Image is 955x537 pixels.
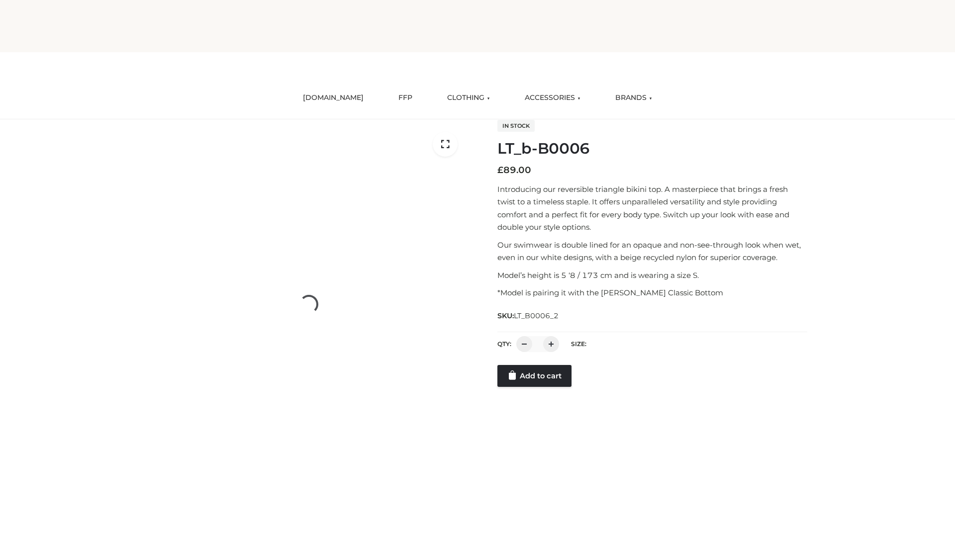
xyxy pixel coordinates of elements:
p: *Model is pairing it with the [PERSON_NAME] Classic Bottom [497,286,807,299]
span: SKU: [497,310,560,322]
p: Introducing our reversible triangle bikini top. A masterpiece that brings a fresh twist to a time... [497,183,807,234]
h1: LT_b-B0006 [497,140,807,158]
p: Our swimwear is double lined for an opaque and non-see-through look when wet, even in our white d... [497,239,807,264]
a: FFP [391,87,420,109]
span: £ [497,165,503,176]
a: ACCESSORIES [517,87,588,109]
span: LT_B0006_2 [514,311,559,320]
a: Add to cart [497,365,572,387]
a: CLOTHING [440,87,497,109]
span: In stock [497,120,535,132]
label: QTY: [497,340,511,348]
p: Model’s height is 5 ‘8 / 173 cm and is wearing a size S. [497,269,807,282]
a: [DOMAIN_NAME] [295,87,371,109]
label: Size: [571,340,586,348]
a: BRANDS [608,87,660,109]
bdi: 89.00 [497,165,531,176]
